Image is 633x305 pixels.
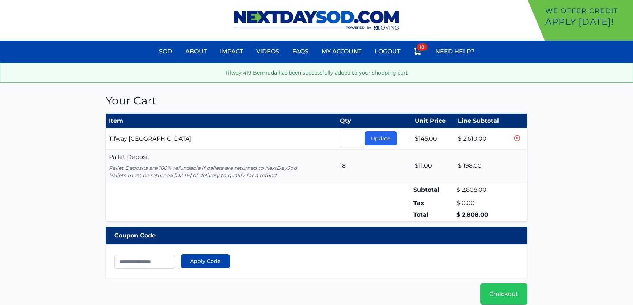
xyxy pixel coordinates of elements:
[417,43,427,51] span: 18
[106,227,528,244] div: Coupon Code
[337,150,412,182] td: 18
[370,43,405,60] a: Logout
[455,197,511,209] td: $ 0.00
[337,114,412,129] th: Qty
[155,43,177,60] a: Sod
[181,254,230,268] button: Apply Code
[190,258,221,265] span: Apply Code
[455,150,511,182] td: $ 198.00
[545,16,630,28] p: Apply [DATE]!
[181,43,211,60] a: About
[109,164,334,179] p: Pallet Deposits are 100% refundable if pallets are returned to NextDaySod. Pallets must be return...
[431,43,479,60] a: Need Help?
[365,131,397,145] button: Update
[545,6,630,16] p: We offer Credit
[412,114,455,129] th: Unit Price
[455,209,511,221] td: $ 2,808.00
[106,94,528,107] h1: Your Cart
[455,114,511,129] th: Line Subtotal
[412,182,455,198] td: Subtotal
[455,182,511,198] td: $ 2,808.00
[6,69,627,76] p: Tifway 419 Bermuda has been successfully added to your shopping cart
[106,128,337,150] td: Tifway [GEOGRAPHIC_DATA]
[455,128,511,150] td: $ 2,610.00
[480,283,527,305] a: Checkout
[412,150,455,182] td: $11.00
[412,209,455,221] td: Total
[288,43,313,60] a: FAQs
[412,197,455,209] td: Tax
[106,114,337,129] th: Item
[106,150,337,182] td: Pallet Deposit
[252,43,284,60] a: Videos
[409,43,427,63] a: 18
[216,43,247,60] a: Impact
[317,43,366,60] a: My Account
[412,128,455,150] td: $145.00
